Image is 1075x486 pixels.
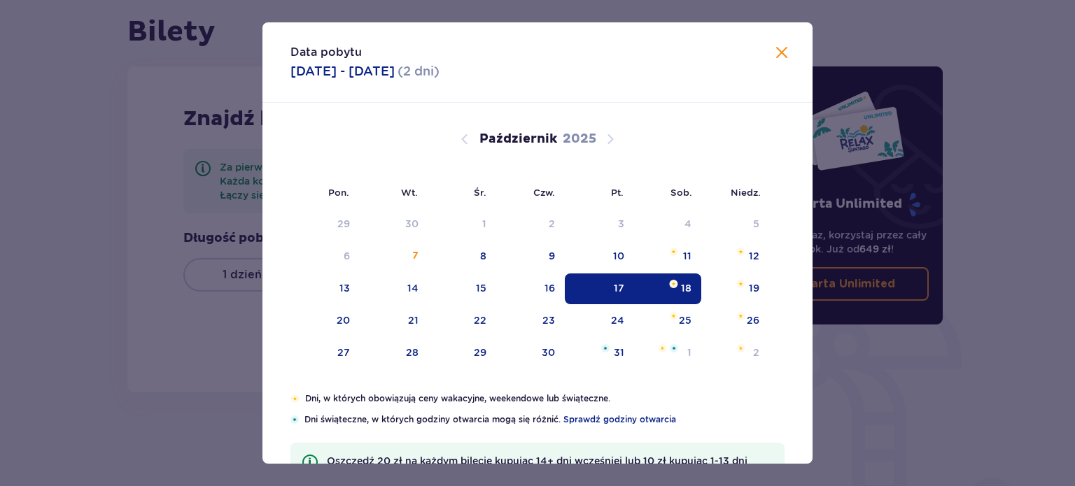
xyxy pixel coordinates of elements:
img: Pomarańczowa gwiazdka [736,248,745,256]
td: Data niedostępna. niedziela, 5 października 2025 [701,209,769,240]
img: Pomarańczowa gwiazdka [669,280,678,288]
td: Data niedostępna. poniedziałek, 29 września 2025 [290,209,360,240]
td: 21 [360,306,429,336]
div: 2 [753,345,759,359]
div: 18 [681,281,691,295]
div: 30 [405,217,419,231]
td: 22 [428,306,496,336]
div: 26 [747,313,759,327]
td: Data niedostępna. wtorek, 30 września 2025 [360,209,429,240]
div: 11 [683,249,691,263]
small: Śr. [474,187,486,198]
td: 13 [290,273,360,304]
small: Pt. [611,187,624,198]
td: 10 [565,241,634,272]
div: 14 [407,281,419,295]
div: 6 [344,249,350,263]
div: 13 [339,281,350,295]
div: 23 [542,313,555,327]
img: Pomarańczowa gwiazdka [658,344,667,352]
td: 29 [428,338,496,369]
td: 27 [290,338,360,369]
div: 12 [749,249,759,263]
div: 1 [482,217,486,231]
button: Zamknij [773,45,790,62]
img: Pomarańczowa gwiazdka [290,394,300,403]
td: 24 [565,306,634,336]
div: 30 [542,345,555,359]
td: Data niedostępna. sobota, 4 października 2025 [634,209,702,240]
div: 29 [474,345,486,359]
p: Data pobytu [290,45,362,60]
div: 17 [614,281,624,295]
div: 31 [614,345,624,359]
div: 5 [753,217,759,231]
div: 28 [406,345,419,359]
small: Wt. [401,187,418,198]
div: 8 [480,249,486,263]
div: 10 [613,249,624,263]
button: Następny miesiąc [602,131,619,148]
td: Data niedostępna. czwartek, 2 października 2025 [496,209,565,240]
td: Data zaznaczona. piątek, 17 października 2025 [565,273,634,304]
div: 24 [611,313,624,327]
td: Data niedostępna. środa, 1 października 2025 [428,209,496,240]
p: 2025 [563,131,596,148]
p: Dni świąteczne, w których godziny otwarcia mogą się różnić. [304,413,785,426]
td: Pomarańczowa gwiazdka12 [701,241,769,272]
img: Pomarańczowa gwiazdka [736,344,745,352]
div: 15 [476,281,486,295]
p: Oszczędź 20 zł na każdym bilecie kupując 14+ dni wcześniej lub 10 zł kupując 1-13 dni wcześniej! [327,454,773,482]
small: Niedz. [731,187,761,198]
div: 20 [337,313,350,327]
td: Pomarańczowa gwiazdkaNiebieska gwiazdka1 [634,338,702,369]
td: 15 [428,273,496,304]
img: Niebieska gwiazdka [670,344,678,352]
td: Pomarańczowa gwiazdka11 [634,241,702,272]
div: 25 [679,313,691,327]
td: Niebieska gwiazdka31 [565,338,634,369]
img: Pomarańczowa gwiazdka [669,312,678,320]
div: 7 [412,249,419,263]
td: 30 [496,338,565,369]
td: Data zaznaczona. sobota, 18 października 2025 [634,273,702,304]
td: Pomarańczowa gwiazdka19 [701,273,769,304]
button: Poprzedni miesiąc [456,131,473,148]
td: Data niedostępna. poniedziałek, 6 października 2025 [290,241,360,272]
p: Październik [479,131,557,148]
p: Dni, w których obowiązują ceny wakacyjne, weekendowe lub świąteczne. [305,392,785,405]
td: 16 [496,273,565,304]
td: 7 [360,241,429,272]
td: 14 [360,273,429,304]
div: 3 [618,217,624,231]
td: Pomarańczowa gwiazdka25 [634,306,702,336]
small: Sob. [670,187,692,198]
td: Data niedostępna. piątek, 3 października 2025 [565,209,634,240]
td: Pomarańczowa gwiazdka2 [701,338,769,369]
div: 4 [684,217,691,231]
span: Sprawdź godziny otwarcia [563,413,676,426]
img: Niebieska gwiazdka [290,415,299,424]
div: 29 [337,217,350,231]
td: 9 [496,241,565,272]
p: [DATE] - [DATE] [290,63,395,80]
img: Pomarańczowa gwiazdka [736,280,745,288]
p: ( 2 dni ) [398,63,440,80]
td: 28 [360,338,429,369]
small: Pon. [328,187,349,198]
div: 22 [474,313,486,327]
img: Pomarańczowa gwiazdka [669,248,678,256]
td: 23 [496,306,565,336]
div: 1 [687,345,691,359]
small: Czw. [533,187,555,198]
div: 27 [337,345,350,359]
img: Niebieska gwiazdka [601,344,610,352]
div: 21 [408,313,419,327]
div: 2 [549,217,555,231]
div: 19 [749,281,759,295]
td: Pomarańczowa gwiazdka26 [701,306,769,336]
td: 20 [290,306,360,336]
div: 16 [544,281,555,295]
div: 9 [549,249,555,263]
img: Pomarańczowa gwiazdka [736,312,745,320]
